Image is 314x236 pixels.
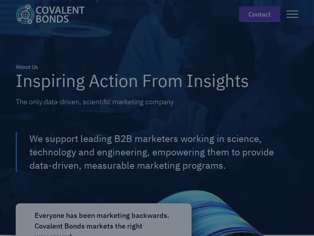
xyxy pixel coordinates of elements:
[29,132,298,172] div: We support leading B2B marketers working in science, technology and engineering, empowering them ...
[16,71,249,90] h1: Inspiring Action From Insights
[16,96,174,107] div: The only data-driven, scientific marketing company
[16,4,91,24] a: home
[16,4,85,24] img: Covalent Bonds White / Teal Logo
[16,63,38,71] div: About Us
[239,6,280,22] a: contact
